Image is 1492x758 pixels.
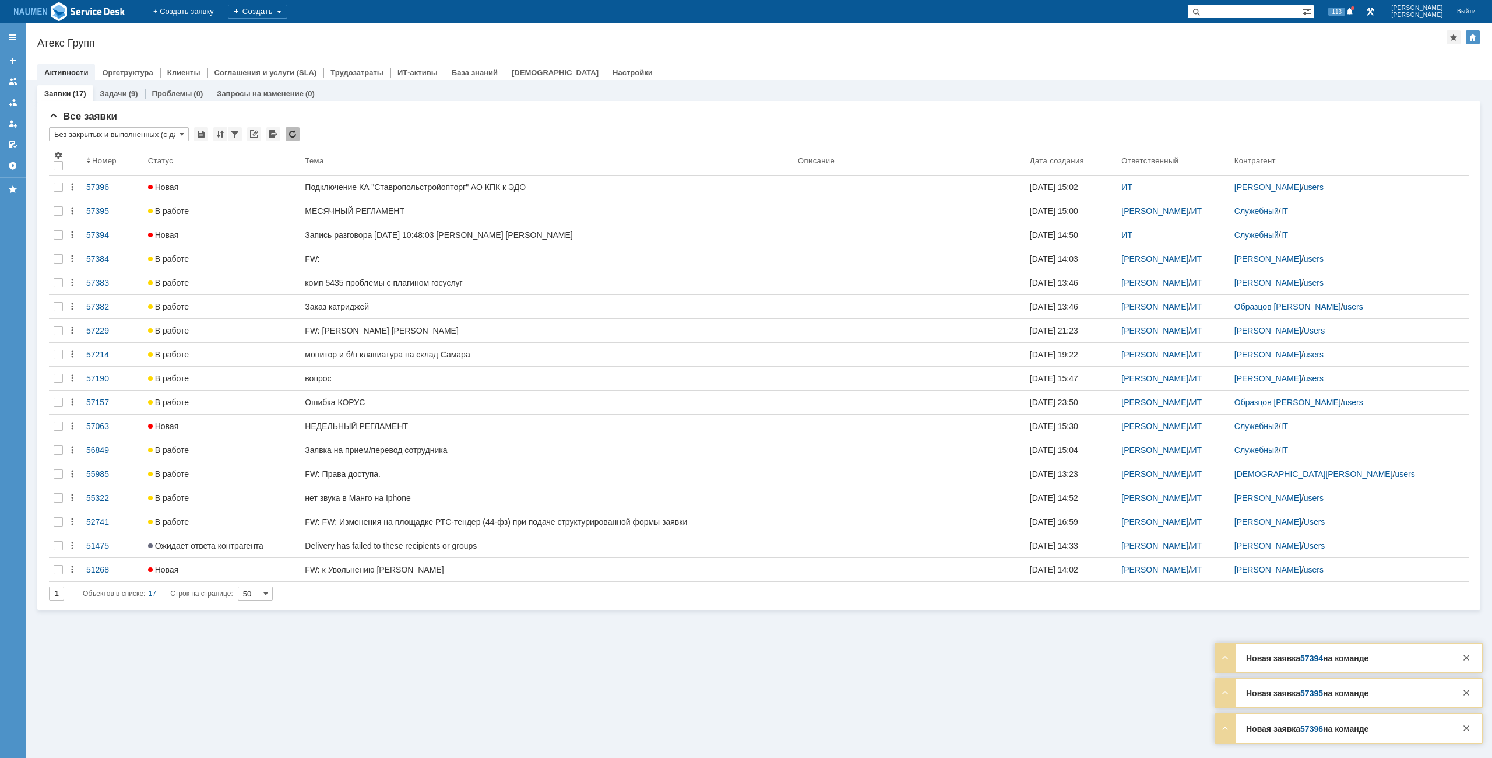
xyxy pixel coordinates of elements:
a: [PERSON_NAME] [1234,254,1301,264]
div: / [1234,350,1464,359]
div: Ответственный [1121,156,1178,165]
div: Действия [68,422,77,431]
a: [DATE] 19:22 [1025,343,1117,366]
span: В работе [148,206,189,216]
div: Изменить домашнюю страницу [1466,30,1480,44]
div: 52741 [86,517,139,527]
a: ИТ [1191,445,1202,455]
div: Контрагент [1234,156,1276,165]
div: (0) [193,89,203,98]
a: [PERSON_NAME] [1234,565,1301,574]
a: IT [1281,206,1288,216]
a: FW: FW: Изменения на площадке РТС-тендер (44-фз) при подаче структурированной формы заявки [300,510,793,534]
div: [DATE] 14:33 [1030,541,1078,550]
a: В работе [143,438,301,462]
th: Контрагент [1230,146,1469,176]
div: Действия [68,445,77,455]
div: [DATE] 15:30 [1030,422,1078,431]
div: / [1121,445,1224,455]
a: В работе [143,199,301,223]
a: [DATE] 13:46 [1025,271,1117,294]
a: [PERSON_NAME] [1234,493,1301,503]
div: Фильтрация... [228,127,242,141]
a: ИТ [1191,517,1202,527]
a: Перейти в интерфейс администратора [1363,5,1377,19]
a: [DATE] 15:02 [1025,176,1117,199]
a: 51268 [82,558,143,581]
div: Создать [228,5,287,19]
a: Новая [143,558,301,581]
a: Служебный [1234,445,1279,455]
div: Описание [798,156,835,165]
a: Новая [143,176,301,199]
a: НЕДЕЛЬНЫЙ РЕГЛАМЕНТ [300,415,793,438]
a: Users [1304,517,1325,527]
a: users [1304,254,1324,264]
div: 51268 [86,565,139,574]
a: [DATE] 23:50 [1025,391,1117,414]
a: нет звука в Манго на Iphone [300,486,793,510]
a: 57214 [82,343,143,366]
div: Delivery has failed to these recipients or groups [305,541,789,550]
div: FW: Права доступа. [305,469,789,479]
div: / [1234,326,1464,335]
span: Ожидает ответа контрагента [148,541,263,550]
a: Служебный [1234,422,1279,431]
a: Заявка на прием/перевод сотрудника [300,438,793,462]
div: / [1234,398,1464,407]
a: [PERSON_NAME] [1234,517,1301,527]
a: Образцов [PERSON_NAME] [1234,302,1341,311]
div: Действия [68,469,77,479]
div: / [1234,183,1464,192]
a: [PERSON_NAME] [1121,350,1188,359]
a: FW: [PERSON_NAME] [PERSON_NAME] [300,319,793,342]
div: Скопировать ссылку на список [247,127,261,141]
div: Действия [68,374,77,383]
a: Мои заявки [3,114,22,133]
div: Подключение КА "Ставропольстройопторг" АО КПК к ЭДО [305,183,789,192]
div: 57190 [86,374,139,383]
a: Настройки [3,156,22,175]
a: ИТ [1191,326,1202,335]
div: / [1121,493,1224,503]
a: Создать заявку [3,51,22,70]
div: Тема [305,156,323,165]
div: комп 5435 проблемы с плагином госуслуг [305,278,789,287]
a: [PERSON_NAME] [1121,254,1188,264]
div: Действия [68,398,77,407]
a: [DATE] 16:59 [1025,510,1117,534]
a: [DATE] 14:52 [1025,486,1117,510]
a: ИТ-активы [397,68,438,77]
a: Запросы на изменение [217,89,304,98]
div: / [1121,422,1224,431]
a: [DEMOGRAPHIC_DATA][PERSON_NAME] [1234,469,1393,479]
a: [PERSON_NAME] [1234,374,1301,383]
a: В работе [143,247,301,271]
div: FW: к Увольнению [PERSON_NAME] [305,565,789,574]
a: В работе [143,319,301,342]
div: Действия [68,206,77,216]
a: 51475 [82,534,143,557]
div: Обновлять список [286,127,300,141]
div: Запись разговора [DATE] 10:48:03 [PERSON_NAME] [PERSON_NAME] [305,230,789,240]
a: 57383 [82,271,143,294]
a: ИТ [1121,183,1132,192]
span: В работе [148,398,189,407]
div: / [1234,254,1464,264]
a: В работе [143,343,301,366]
div: / [1234,374,1464,383]
div: FW: [PERSON_NAME] [PERSON_NAME] [305,326,789,335]
a: Заказ катриджей [300,295,793,318]
div: / [1234,445,1464,455]
div: [DATE] 23:50 [1030,398,1078,407]
span: Новая [148,183,179,192]
div: / [1234,230,1464,240]
a: Ошибка КОРУС [300,391,793,414]
th: Номер [82,146,143,176]
a: В работе [143,486,301,510]
a: [PERSON_NAME] [1121,398,1188,407]
span: [PERSON_NAME] [1391,12,1443,19]
div: [DATE] 14:50 [1030,230,1078,240]
div: Заказ катриджей [305,302,789,311]
span: Все заявки [49,111,117,122]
